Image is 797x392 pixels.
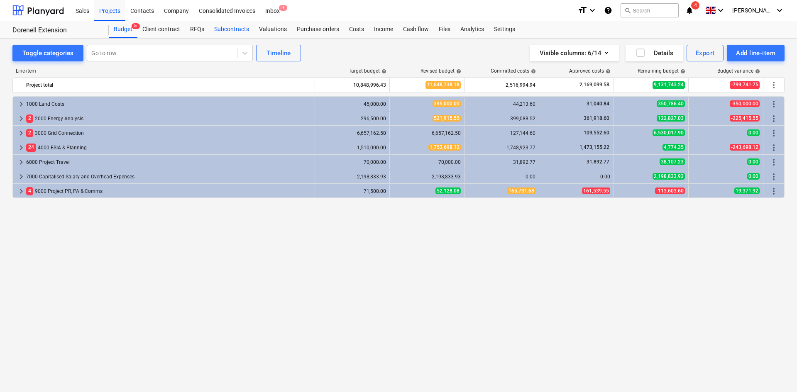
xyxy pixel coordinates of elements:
[657,100,685,107] span: 350,786.40
[393,159,461,165] div: 70,000.00
[318,159,386,165] div: 70,000.00
[753,69,760,74] span: help
[507,187,535,194] span: 165,731.68
[26,170,311,183] div: 7000 Capitalised Salary and Overhead Expenses
[769,172,779,182] span: More actions
[468,130,535,136] div: 127,144.60
[543,174,610,180] div: 0.00
[26,97,311,111] div: 1000 Land Costs
[679,69,685,74] span: help
[380,69,386,74] span: help
[349,68,386,74] div: Target budget
[318,174,386,180] div: 2,198,833.93
[655,187,685,194] span: -113,603.60
[730,144,760,151] span: -243,698.12
[529,69,536,74] span: help
[318,130,386,136] div: 6,657,162.50
[687,45,724,61] button: Export
[730,100,760,107] span: -350,000.00
[696,48,715,58] div: Export
[491,68,536,74] div: Committed costs
[734,187,760,194] span: 19,371.92
[12,26,99,35] div: Dorenell Extension
[26,114,33,122] span: 2
[12,68,315,74] div: Line-item
[109,21,137,38] a: Budget9+
[16,99,26,109] span: keyboard_arrow_right
[626,45,683,61] button: Details
[292,21,344,38] a: Purchase orders
[717,68,760,74] div: Budget variance
[137,21,185,38] a: Client contract
[587,5,597,15] i: keyboard_arrow_down
[344,21,369,38] a: Costs
[653,173,685,180] span: 2,198,833.93
[468,174,535,180] div: 0.00
[660,158,685,165] span: 38,107.23
[26,156,311,169] div: 6000 Project Travel
[318,145,386,151] div: 1,510,000.00
[26,112,311,125] div: 2000 Energy Analysis
[604,69,611,74] span: help
[730,81,760,89] span: -799,741.75
[747,129,760,136] span: 0.00
[653,129,685,136] span: 6,530,017.90
[16,186,26,196] span: keyboard_arrow_right
[16,114,26,124] span: keyboard_arrow_right
[16,172,26,182] span: keyboard_arrow_right
[755,352,797,392] iframe: Chat Widget
[586,159,610,165] span: 31,892.77
[26,129,33,137] span: 2
[638,68,685,74] div: Remaining budget
[393,130,461,136] div: 6,657,162.50
[318,116,386,122] div: 296,500.00
[769,99,779,109] span: More actions
[421,68,461,74] div: Revised budget
[769,143,779,153] span: More actions
[747,158,760,165] span: 0.00
[636,48,673,58] div: Details
[579,81,610,88] span: 2,169,099.58
[16,143,26,153] span: keyboard_arrow_right
[26,78,311,92] div: Project total
[775,5,785,15] i: keyboard_arrow_down
[586,101,610,107] span: 31,040.84
[468,116,535,122] div: 399,088.52
[579,144,610,150] span: 1,473,155.22
[185,21,209,38] a: RFQs
[727,45,785,61] button: Add line-item
[569,68,611,74] div: Approved costs
[26,187,33,195] span: 4
[433,115,461,122] span: 521,915.55
[435,187,461,194] span: 52,128.08
[716,5,726,15] i: keyboard_arrow_down
[455,69,461,74] span: help
[624,7,631,14] span: search
[769,186,779,196] span: More actions
[747,173,760,180] span: 0.00
[369,21,398,38] a: Income
[657,115,685,122] span: 122,827.03
[489,21,520,38] div: Settings
[318,78,386,92] div: 10,848,996.43
[769,80,779,90] span: More actions
[653,81,685,89] span: 9,131,743.24
[583,115,610,121] span: 361,918.60
[769,128,779,138] span: More actions
[12,45,83,61] button: Toggle categories
[109,21,137,38] div: Budget
[468,159,535,165] div: 31,892.77
[254,21,292,38] a: Valuations
[433,100,461,107] span: 395,000.00
[468,101,535,107] div: 44,213.60
[736,48,775,58] div: Add line-item
[398,21,434,38] a: Cash flow
[26,127,311,140] div: 3000 Grid Connection
[16,128,26,138] span: keyboard_arrow_right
